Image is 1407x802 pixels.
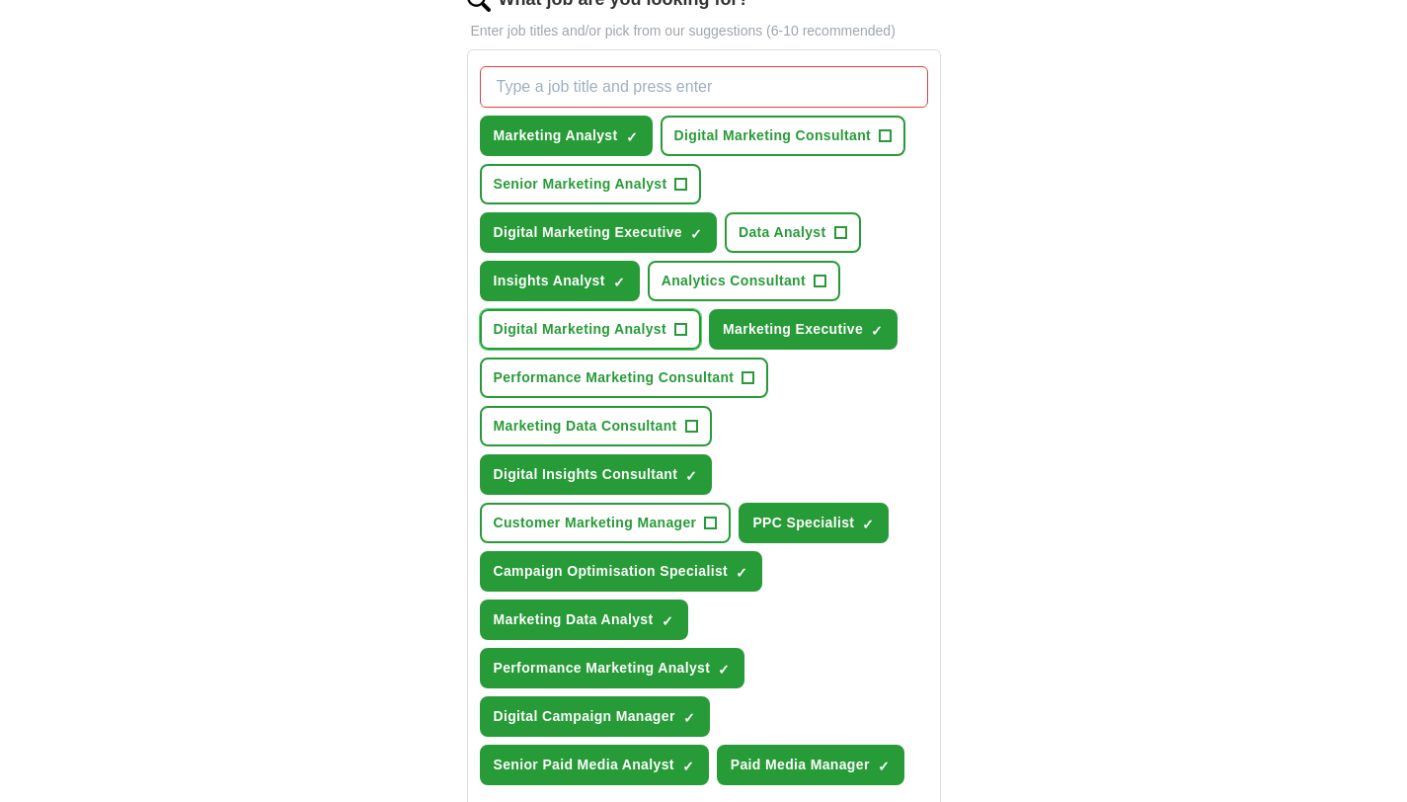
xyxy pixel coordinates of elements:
[494,464,678,485] span: Digital Insights Consultant
[717,745,904,785] button: Paid Media Manager✓
[494,561,729,582] span: Campaign Optimisation Specialist
[662,613,673,629] span: ✓
[871,323,883,339] span: ✓
[683,710,695,726] span: ✓
[494,513,697,533] span: Customer Marketing Manager
[725,212,861,253] button: Data Analyst
[626,129,638,145] span: ✓
[480,745,709,785] button: Senior Paid Media Analyst✓
[494,706,675,727] span: Digital Campaign Manager
[685,468,697,484] span: ✓
[480,648,745,688] button: Performance Marketing Analyst✓
[494,174,667,195] span: Senior Marketing Analyst
[480,164,702,204] button: Senior Marketing Analyst
[752,513,854,533] span: PPC Specialist
[494,755,674,775] span: Senior Paid Media Analyst
[480,454,713,495] button: Digital Insights Consultant✓
[709,309,898,350] button: Marketing Executive✓
[494,367,735,388] span: Performance Marketing Consultant
[480,406,712,446] button: Marketing Data Consultant
[739,222,826,243] span: Data Analyst
[674,125,872,146] span: Digital Marketing Consultant
[480,212,718,253] button: Digital Marketing Executive✓
[494,222,683,243] span: Digital Marketing Executive
[739,503,889,543] button: PPC Specialist✓
[480,261,640,301] button: Insights Analyst✓
[480,551,763,592] button: Campaign Optimisation Specialist✓
[480,309,702,350] button: Digital Marketing Analyst
[862,517,874,532] span: ✓
[718,662,730,678] span: ✓
[648,261,840,301] button: Analytics Consultant
[878,759,890,774] span: ✓
[682,759,694,774] span: ✓
[613,275,625,290] span: ✓
[661,116,906,156] button: Digital Marketing Consultant
[494,319,667,340] span: Digital Marketing Analyst
[480,116,653,156] button: Marketing Analyst✓
[494,125,618,146] span: Marketing Analyst
[723,319,863,340] span: Marketing Executive
[690,226,702,242] span: ✓
[494,271,605,291] span: Insights Analyst
[480,66,928,108] input: Type a job title and press enter
[494,416,677,437] span: Marketing Data Consultant
[480,696,710,737] button: Digital Campaign Manager✓
[480,600,688,640] button: Marketing Data Analyst✓
[494,658,711,679] span: Performance Marketing Analyst
[467,21,941,41] p: Enter job titles and/or pick from our suggestions (6-10 recommended)
[736,565,747,581] span: ✓
[480,358,769,398] button: Performance Marketing Consultant
[480,503,732,543] button: Customer Marketing Manager
[494,609,654,630] span: Marketing Data Analyst
[662,271,806,291] span: Analytics Consultant
[731,755,870,775] span: Paid Media Manager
